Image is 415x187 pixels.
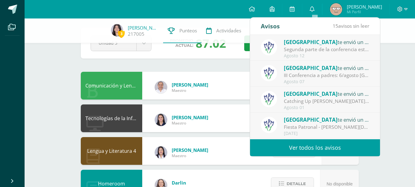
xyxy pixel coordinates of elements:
span: avisos sin leer [333,22,369,29]
span: [PERSON_NAME] [172,147,208,153]
img: a3978fa95217fc78923840df5a445bcb.png [261,117,277,133]
div: Fiesta Patronal - Santo Domingo de Guzmán: Estimados padres de familia: Compartimos con ustedes c... [284,124,369,131]
a: Unidad 3 [91,36,151,51]
img: fd1196377973db38ffd7ffd912a4bf7e.png [155,146,167,159]
span: Maestro [172,120,208,126]
span: Maestro [172,153,208,158]
span: Punteos [179,27,197,34]
div: Catching Up de Agosto 2025: Estimados padres de familia: Compartimos con ustedes el Catching Up d... [284,98,369,105]
img: 04fbc0eeb5f5f8cf55eb7ff53337e28b.png [155,81,167,93]
div: Segunda parte de la conferencia este 14 de agosto: más herramientas, más conexión: Estimados padr... [284,46,369,53]
span: Maestro [172,88,208,93]
div: Agosto 01 [284,105,369,110]
span: [GEOGRAPHIC_DATA] [284,64,338,71]
span: Actividades [216,27,241,34]
span: Mi Perfil [347,9,382,14]
span: [GEOGRAPHIC_DATA] [284,39,338,46]
span: No disponible [327,181,353,186]
span: 15 [333,22,338,29]
a: Actividades [202,18,246,43]
span: [GEOGRAPHIC_DATA] [284,116,338,123]
div: Agosto 07 [284,79,369,84]
div: III Conferencia a padres: 6/agosto Asunto: ¡Los esperamos el jueves 14 de agosto para seguir fort... [284,72,369,79]
div: te envió un aviso [284,64,369,72]
a: [PERSON_NAME] [128,25,159,31]
div: Agosto 12 [284,53,369,59]
div: te envió un aviso [284,90,369,98]
span: [PERSON_NAME] [172,114,208,120]
span: [PERSON_NAME] [347,4,382,10]
a: Trayectoria [246,18,290,43]
span: [GEOGRAPHIC_DATA] [284,90,338,97]
span: [PERSON_NAME] [172,82,208,88]
div: te envió un aviso [284,116,369,124]
span: 3 [118,30,125,38]
img: a3978fa95217fc78923840df5a445bcb.png [261,39,277,55]
div: [DATE] [284,131,369,136]
div: te envió un aviso [284,38,369,46]
img: 71f96e2616eca63d647a955b9c55e1b9.png [330,3,342,15]
a: Ver todos los avisos [250,139,380,156]
img: dbcf09110664cdb6f63fe058abfafc14.png [155,114,167,126]
span: Darlin [172,180,186,186]
div: Tecnologías de la Información y la Comunicación 4 [81,104,142,132]
a: 217005 [128,31,144,37]
img: d43b4ab0a82f64cc698432b27ad46a68.png [111,24,123,36]
div: Comunicación y Lenguaje L3 Inglés 4 [81,72,142,100]
div: Lengua y Literatura 4 [81,137,142,165]
a: Punteos [163,18,202,43]
img: a3978fa95217fc78923840df5a445bcb.png [261,65,277,81]
img: a3978fa95217fc78923840df5a445bcb.png [261,91,277,107]
div: Avisos [261,18,280,35]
